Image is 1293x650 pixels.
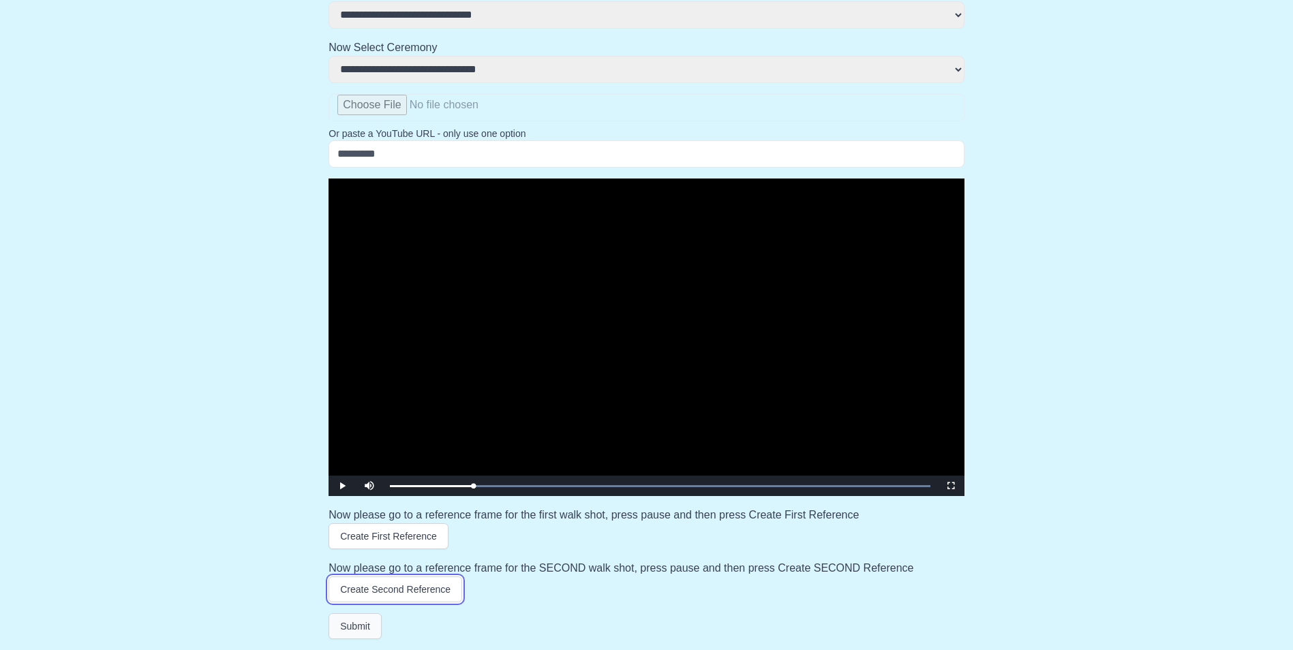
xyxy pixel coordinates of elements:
h3: Now please go to a reference frame for the SECOND walk shot, press pause and then press Create SE... [329,560,964,576]
div: Progress Bar [390,485,930,487]
p: Or paste a YouTube URL - only use one option [329,127,964,140]
h2: Now Select Ceremony [329,40,964,56]
button: Play [329,476,356,496]
h3: Now please go to a reference frame for the first walk shot, press pause and then press Create Fir... [329,507,964,523]
button: Submit [329,613,382,639]
div: Video Player [329,179,964,496]
button: Mute [356,476,383,496]
button: Create Second Reference [329,576,462,602]
button: Fullscreen [937,476,964,496]
button: Create First Reference [329,523,448,549]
